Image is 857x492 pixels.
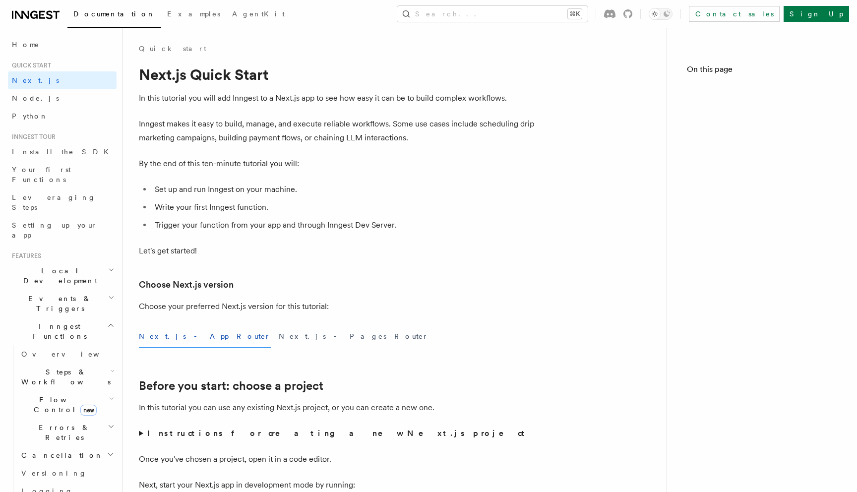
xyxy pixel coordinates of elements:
[139,244,536,258] p: Let's get started!
[232,10,285,18] span: AgentKit
[17,367,111,387] span: Steps & Workflows
[17,395,109,415] span: Flow Control
[8,143,117,161] a: Install the SDK
[12,76,59,84] span: Next.js
[139,65,536,83] h1: Next.js Quick Start
[12,40,40,50] span: Home
[139,157,536,171] p: By the end of this ten-minute tutorial you will:
[8,252,41,260] span: Features
[8,216,117,244] a: Setting up your app
[17,450,103,460] span: Cancellation
[139,379,323,393] a: Before you start: choose a project
[8,290,117,317] button: Events & Triggers
[21,350,123,358] span: Overview
[8,36,117,54] a: Home
[17,391,117,419] button: Flow Controlnew
[139,300,536,313] p: Choose your preferred Next.js version for this tutorial:
[17,363,117,391] button: Steps & Workflows
[152,183,536,196] li: Set up and run Inngest on your machine.
[12,148,115,156] span: Install the SDK
[226,3,291,27] a: AgentKit
[12,94,59,102] span: Node.js
[139,325,271,348] button: Next.js - App Router
[17,419,117,446] button: Errors & Retries
[12,166,71,184] span: Your first Functions
[8,71,117,89] a: Next.js
[8,317,117,345] button: Inngest Functions
[8,133,56,141] span: Inngest tour
[8,188,117,216] a: Leveraging Steps
[167,10,220,18] span: Examples
[397,6,588,22] button: Search...⌘K
[687,63,837,79] h4: On this page
[152,218,536,232] li: Trigger your function from your app and through Inngest Dev Server.
[17,464,117,482] a: Versioning
[689,6,780,22] a: Contact sales
[73,10,155,18] span: Documentation
[649,8,673,20] button: Toggle dark mode
[139,427,536,440] summary: Instructions for creating a new Next.js project
[139,452,536,466] p: Once you've chosen a project, open it in a code editor.
[17,345,117,363] a: Overview
[139,401,536,415] p: In this tutorial you can use any existing Next.js project, or you can create a new one.
[139,278,234,292] a: Choose Next.js version
[17,423,108,442] span: Errors & Retries
[17,446,117,464] button: Cancellation
[139,478,536,492] p: Next, start your Next.js app in development mode by running:
[12,221,97,239] span: Setting up your app
[152,200,536,214] li: Write your first Inngest function.
[8,107,117,125] a: Python
[139,117,536,145] p: Inngest makes it easy to build, manage, and execute reliable workflows. Some use cases include sc...
[21,469,87,477] span: Versioning
[139,91,536,105] p: In this tutorial you will add Inngest to a Next.js app to see how easy it can be to build complex...
[8,294,108,313] span: Events & Triggers
[8,161,117,188] a: Your first Functions
[147,429,529,438] strong: Instructions for creating a new Next.js project
[8,89,117,107] a: Node.js
[8,262,117,290] button: Local Development
[8,266,108,286] span: Local Development
[67,3,161,28] a: Documentation
[8,321,107,341] span: Inngest Functions
[12,112,48,120] span: Python
[80,405,97,416] span: new
[139,44,206,54] a: Quick start
[12,193,96,211] span: Leveraging Steps
[568,9,582,19] kbd: ⌘K
[161,3,226,27] a: Examples
[784,6,849,22] a: Sign Up
[279,325,428,348] button: Next.js - Pages Router
[8,61,51,69] span: Quick start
